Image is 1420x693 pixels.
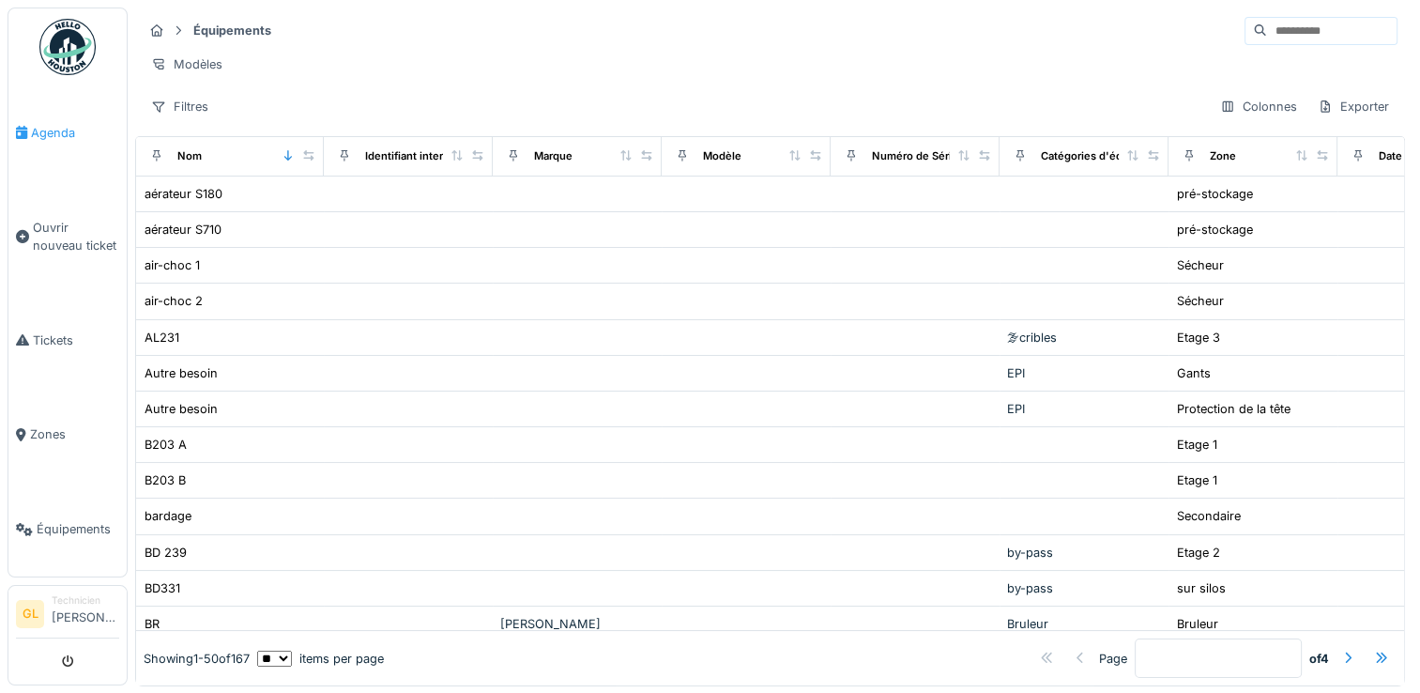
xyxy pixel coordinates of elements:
[145,400,218,418] div: Autre besoin
[8,482,127,577] a: Équipements
[1007,544,1161,562] div: by-pass
[16,593,119,639] a: GL Technicien[PERSON_NAME]
[143,93,217,120] div: Filtres
[145,579,180,597] div: BD331
[1309,93,1397,120] div: Exporter
[16,600,44,628] li: GL
[37,520,119,538] span: Équipements
[145,471,186,489] div: B203 B
[30,425,119,443] span: Zones
[145,292,203,310] div: air-choc 2
[1210,148,1236,164] div: Zone
[1007,615,1161,633] div: Bruleur
[1177,400,1290,418] div: Protection de la tête
[145,185,222,203] div: aérateur S180
[52,593,119,634] li: [PERSON_NAME]
[144,650,250,668] div: Showing 1 - 50 of 167
[8,293,127,388] a: Tickets
[1177,364,1211,382] div: Gants
[145,544,187,562] div: BD 239
[8,388,127,483] a: Zones
[872,148,958,164] div: Numéro de Série
[39,19,96,75] img: Badge_color-CXgf-gQk.svg
[1041,148,1171,164] div: Catégories d'équipement
[703,148,741,164] div: Modèle
[177,148,202,164] div: Nom
[1177,471,1217,489] div: Etage 1
[1177,329,1220,346] div: Etage 3
[1177,185,1253,203] div: pré-stockage
[33,219,119,254] span: Ouvrir nouveau ticket
[534,148,573,164] div: Marque
[1007,364,1161,382] div: EPI
[145,364,218,382] div: Autre besoin
[1177,579,1226,597] div: sur silos
[500,615,654,633] div: [PERSON_NAME]
[1309,650,1329,668] strong: of 4
[1177,544,1220,562] div: Etage 2
[1177,507,1241,525] div: Secondaire
[145,329,179,346] div: AL231
[1177,615,1218,633] div: Bruleur
[145,221,221,239] div: aérateur S710
[33,331,119,349] span: Tickets
[1177,436,1217,454] div: Etage 1
[8,180,127,293] a: Ouvrir nouveau ticket
[1007,329,1161,346] div: 🌫cribles
[145,507,191,525] div: bardage
[145,436,187,454] div: B203 A
[145,256,200,274] div: air-choc 1
[1177,292,1224,310] div: Sécheur
[8,85,127,180] a: Agenda
[145,615,160,633] div: BR
[1212,93,1305,120] div: Colonnes
[365,148,456,164] div: Identifiant interne
[52,593,119,608] div: Technicien
[1007,400,1161,418] div: EPI
[257,650,384,668] div: items per page
[31,124,119,142] span: Agenda
[1177,256,1224,274] div: Sécheur
[186,22,279,39] strong: Équipements
[1007,579,1161,597] div: by-pass
[1099,650,1127,668] div: Page
[1177,221,1253,239] div: pré-stockage
[143,51,231,78] div: Modèles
